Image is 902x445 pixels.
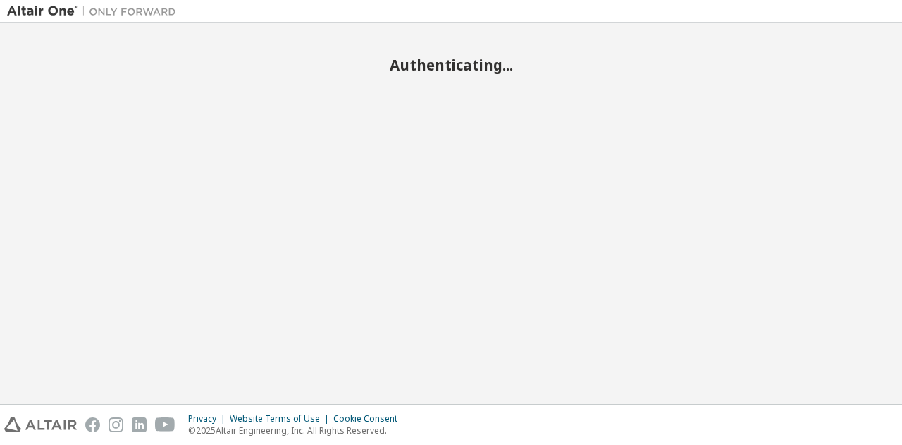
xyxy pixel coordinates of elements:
h2: Authenticating... [7,56,895,74]
img: youtube.svg [155,417,175,432]
img: Altair One [7,4,183,18]
img: facebook.svg [85,417,100,432]
img: linkedin.svg [132,417,147,432]
img: altair_logo.svg [4,417,77,432]
img: instagram.svg [109,417,123,432]
div: Cookie Consent [333,413,406,425]
div: Privacy [188,413,230,425]
p: © 2025 Altair Engineering, Inc. All Rights Reserved. [188,425,406,437]
div: Website Terms of Use [230,413,333,425]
